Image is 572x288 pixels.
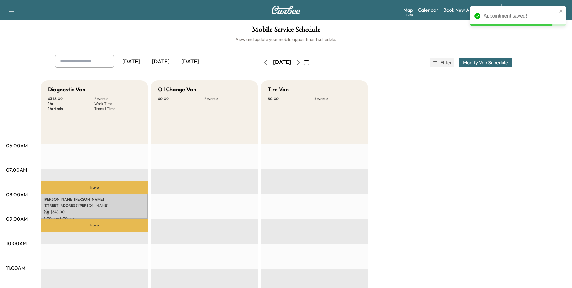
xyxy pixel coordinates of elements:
[175,55,205,69] div: [DATE]
[443,6,495,14] a: Book New Appointment
[268,96,314,101] p: $ 0.00
[6,36,566,42] h6: View and update your mobile appointment schedule.
[94,96,141,101] p: Revenue
[271,6,301,14] img: Curbee Logo
[41,219,148,232] p: Travel
[6,166,27,174] p: 07:00AM
[430,58,454,67] button: Filter
[158,85,196,94] h5: Oil Change Van
[418,6,438,14] a: Calendar
[440,59,451,66] span: Filter
[314,96,361,101] p: Revenue
[273,58,291,66] div: [DATE]
[48,106,94,111] p: 1 hr 4 min
[44,209,145,215] p: $ 348.00
[6,264,25,272] p: 11:00AM
[94,106,141,111] p: Transit Time
[158,96,204,101] p: $ 0.00
[146,55,175,69] div: [DATE]
[41,181,148,194] p: Travel
[44,203,145,208] p: [STREET_ADDRESS][PERSON_NAME]
[6,240,27,247] p: 10:00AM
[48,101,94,106] p: 1 hr
[44,197,145,202] p: [PERSON_NAME] [PERSON_NAME]
[484,12,557,20] div: Appointment saved!
[6,26,566,36] h1: Mobile Service Schedule
[116,55,146,69] div: [DATE]
[204,96,251,101] p: Revenue
[48,96,94,101] p: $ 348.00
[6,142,28,149] p: 06:00AM
[268,85,289,94] h5: Tire Van
[44,216,145,221] p: 8:00 am - 9:00 am
[94,101,141,106] p: Work Time
[6,215,28,222] p: 09:00AM
[559,9,563,14] button: close
[459,58,512,67] button: Modify Van Schedule
[6,191,28,198] p: 08:00AM
[406,13,413,17] div: Beta
[403,6,413,14] a: MapBeta
[48,85,85,94] h5: Diagnostic Van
